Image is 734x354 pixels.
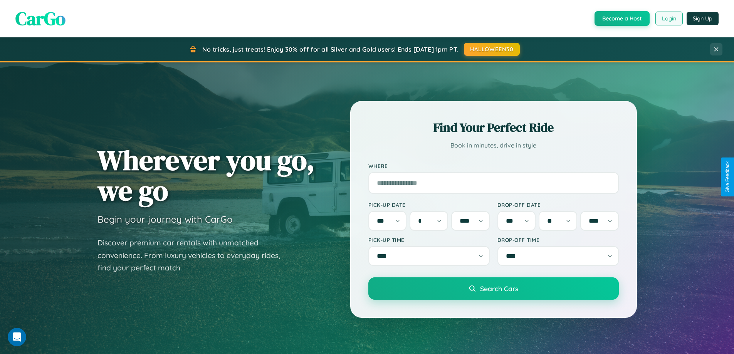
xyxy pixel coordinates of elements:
[368,237,490,243] label: Pick-up Time
[464,43,520,56] button: HALLOWEEN30
[368,277,619,300] button: Search Cars
[368,140,619,151] p: Book in minutes, drive in style
[368,201,490,208] label: Pick-up Date
[368,119,619,136] h2: Find Your Perfect Ride
[97,237,290,274] p: Discover premium car rentals with unmatched convenience. From luxury vehicles to everyday rides, ...
[368,163,619,169] label: Where
[595,11,650,26] button: Become a Host
[497,201,619,208] label: Drop-off Date
[497,237,619,243] label: Drop-off Time
[202,45,458,53] span: No tricks, just treats! Enjoy 30% off for all Silver and Gold users! Ends [DATE] 1pm PT.
[655,12,683,25] button: Login
[480,284,518,293] span: Search Cars
[725,161,730,193] div: Give Feedback
[687,12,719,25] button: Sign Up
[8,328,26,346] iframe: Intercom live chat
[15,6,66,31] span: CarGo
[97,145,315,206] h1: Wherever you go, we go
[97,213,233,225] h3: Begin your journey with CarGo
